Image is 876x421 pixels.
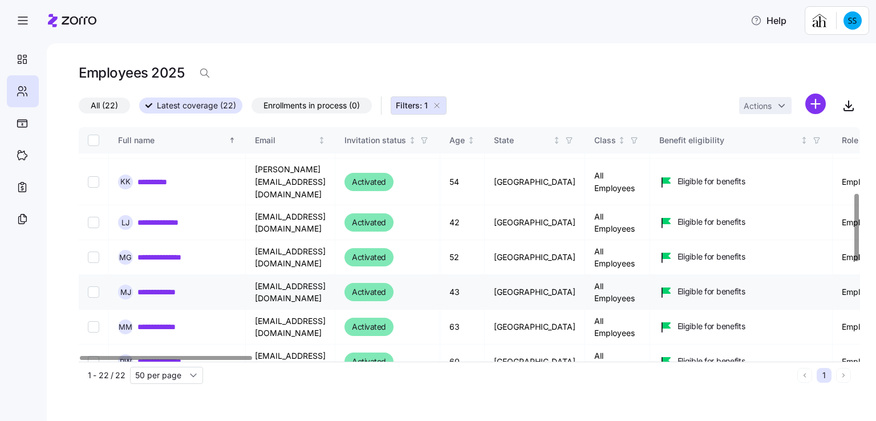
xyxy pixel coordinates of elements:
span: Eligible for benefits [678,251,745,262]
td: 52 [440,240,485,275]
td: All Employees [585,345,650,379]
span: Latest coverage (22) [157,98,236,113]
span: M M [119,323,132,331]
td: All Employees [585,275,650,310]
button: Help [741,9,796,32]
span: Eligible for benefits [678,286,745,297]
span: K K [120,178,131,185]
div: Role [842,134,858,147]
td: All Employees [585,240,650,275]
th: ClassNot sorted [585,127,650,153]
td: All Employees [585,205,650,240]
th: Full nameSorted ascending [109,127,246,153]
span: L J [121,219,129,226]
td: 54 [440,159,485,205]
img: Employer logo [812,14,827,27]
td: [EMAIL_ADDRESS][DOMAIN_NAME] [246,240,335,275]
td: 42 [440,205,485,240]
td: All Employees [585,310,650,345]
input: Select record 9 [88,252,99,263]
td: All Employees [585,159,650,205]
div: Not sorted [618,136,626,144]
th: Invitation statusNot sorted [335,127,440,153]
input: Select record 10 [88,286,99,298]
div: State [494,134,551,147]
td: [EMAIL_ADDRESS][DOMAIN_NAME] [246,310,335,345]
div: Not sorted [318,136,326,144]
span: Activated [352,250,386,264]
th: StateNot sorted [485,127,585,153]
span: Activated [352,320,386,334]
td: [GEOGRAPHIC_DATA] [485,345,585,379]
img: 0d2f0f02bce0321d8ad829d4bd749666 [843,11,862,30]
div: Class [594,134,616,147]
div: Full name [118,134,226,147]
td: 43 [440,275,485,310]
span: Enrollments in process (0) [263,98,360,113]
div: Benefit eligibility [659,134,798,147]
div: Not sorted [408,136,416,144]
input: Select record 8 [88,217,99,228]
div: Age [449,134,465,147]
span: Help [751,14,786,27]
h1: Employees 2025 [79,64,184,82]
div: Invitation status [344,134,406,147]
th: AgeNot sorted [440,127,485,153]
span: Activated [352,216,386,229]
button: Previous page [797,368,812,383]
button: 1 [817,368,832,383]
td: [EMAIL_ADDRESS][DOMAIN_NAME] [246,345,335,379]
td: [GEOGRAPHIC_DATA] [485,275,585,310]
td: [GEOGRAPHIC_DATA] [485,205,585,240]
span: All (22) [91,98,118,113]
div: Sorted ascending [228,136,236,144]
div: Not sorted [553,136,561,144]
span: M G [119,254,132,261]
td: 60 [440,345,485,379]
span: 1 - 22 / 22 [88,370,125,381]
button: Filters: 1 [391,96,447,115]
td: [PERSON_NAME][EMAIL_ADDRESS][DOMAIN_NAME] [246,159,335,205]
td: [GEOGRAPHIC_DATA] [485,240,585,275]
td: [GEOGRAPHIC_DATA] [485,159,585,205]
span: Eligible for benefits [678,321,745,332]
button: Next page [836,368,851,383]
th: Benefit eligibilityNot sorted [650,127,833,153]
input: Select record 11 [88,321,99,333]
span: Activated [352,175,386,189]
span: Eligible for benefits [678,216,745,228]
span: Actions [744,102,772,110]
td: 63 [440,310,485,345]
span: Eligible for benefits [678,176,745,187]
span: Activated [352,285,386,299]
td: [EMAIL_ADDRESS][DOMAIN_NAME] [246,275,335,310]
svg: add icon [805,94,826,114]
div: Not sorted [467,136,475,144]
input: Select record 7 [88,176,99,188]
td: [GEOGRAPHIC_DATA] [485,310,585,345]
span: M J [120,289,131,296]
td: [EMAIL_ADDRESS][DOMAIN_NAME] [246,205,335,240]
input: Select all records [88,135,99,146]
button: Actions [739,97,792,114]
div: Not sorted [800,136,808,144]
div: Email [255,134,316,147]
span: Filters: 1 [396,100,428,111]
th: EmailNot sorted [246,127,335,153]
